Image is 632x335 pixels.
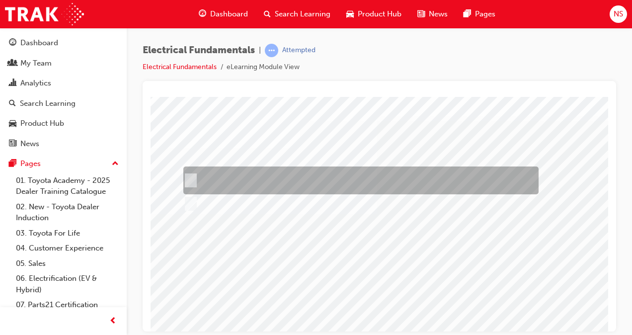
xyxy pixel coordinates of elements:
[20,158,41,169] div: Pages
[20,58,52,69] div: My Team
[346,8,354,20] span: car-icon
[282,46,316,55] div: Attempted
[259,45,261,56] span: |
[4,54,123,73] a: My Team
[20,37,58,49] div: Dashboard
[20,118,64,129] div: Product Hub
[4,155,123,173] button: Pages
[4,114,123,133] a: Product Hub
[4,34,123,52] a: Dashboard
[256,4,338,24] a: search-iconSearch Learning
[143,63,217,71] a: Electrical Fundamentals
[210,8,248,20] span: Dashboard
[20,138,39,150] div: News
[12,271,123,297] a: 06. Electrification (EV & Hybrid)
[417,8,425,20] span: news-icon
[9,160,16,168] span: pages-icon
[409,4,456,24] a: news-iconNews
[20,98,76,109] div: Search Learning
[464,8,471,20] span: pages-icon
[4,74,123,92] a: Analytics
[9,39,16,48] span: guage-icon
[112,158,119,170] span: up-icon
[199,8,206,20] span: guage-icon
[265,44,278,57] span: learningRecordVerb_ATTEMPT-icon
[4,135,123,153] a: News
[610,5,627,23] button: NS
[5,3,84,25] img: Trak
[12,199,123,226] a: 02. New - Toyota Dealer Induction
[9,140,16,149] span: news-icon
[264,8,271,20] span: search-icon
[4,94,123,113] a: Search Learning
[12,173,123,199] a: 01. Toyota Academy - 2025 Dealer Training Catalogue
[227,62,300,73] li: eLearning Module View
[275,8,330,20] span: Search Learning
[20,78,51,89] div: Analytics
[109,315,117,328] span: prev-icon
[143,45,255,56] span: Electrical Fundamentals
[4,32,123,155] button: DashboardMy TeamAnalyticsSearch LearningProduct HubNews
[456,4,503,24] a: pages-iconPages
[429,8,448,20] span: News
[338,4,409,24] a: car-iconProduct Hub
[9,99,16,108] span: search-icon
[12,297,123,313] a: 07. Parts21 Certification
[9,119,16,128] span: car-icon
[191,4,256,24] a: guage-iconDashboard
[358,8,401,20] span: Product Hub
[12,226,123,241] a: 03. Toyota For Life
[614,8,623,20] span: NS
[12,256,123,271] a: 05. Sales
[12,241,123,256] a: 04. Customer Experience
[9,79,16,88] span: chart-icon
[9,59,16,68] span: people-icon
[475,8,495,20] span: Pages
